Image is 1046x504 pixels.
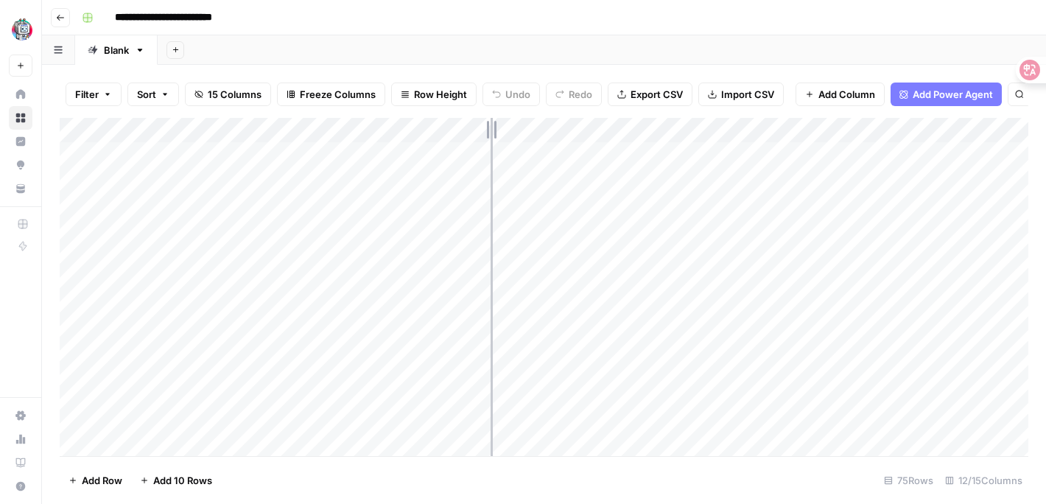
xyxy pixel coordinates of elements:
[9,177,32,200] a: Your Data
[608,83,692,106] button: Export CSV
[546,83,602,106] button: Redo
[913,87,993,102] span: Add Power Agent
[9,106,32,130] a: Browse
[82,473,122,488] span: Add Row
[9,427,32,451] a: Usage
[698,83,784,106] button: Import CSV
[9,83,32,106] a: Home
[891,83,1002,106] button: Add Power Agent
[137,87,156,102] span: Sort
[796,83,885,106] button: Add Column
[131,469,221,492] button: Add 10 Rows
[9,475,32,498] button: Help + Support
[569,87,592,102] span: Redo
[127,83,179,106] button: Sort
[9,451,32,475] a: Learning Hub
[9,17,35,43] img: DomoAI Logo
[939,469,1028,492] div: 12/15 Columns
[9,404,32,427] a: Settings
[300,87,376,102] span: Freeze Columns
[208,87,261,102] span: 15 Columns
[75,87,99,102] span: Filter
[9,130,32,153] a: Insights
[818,87,875,102] span: Add Column
[185,83,271,106] button: 15 Columns
[631,87,683,102] span: Export CSV
[9,153,32,177] a: Opportunities
[878,469,939,492] div: 75 Rows
[60,469,131,492] button: Add Row
[721,87,774,102] span: Import CSV
[104,43,129,57] div: Blank
[153,473,212,488] span: Add 10 Rows
[482,83,540,106] button: Undo
[391,83,477,106] button: Row Height
[414,87,467,102] span: Row Height
[66,83,122,106] button: Filter
[9,12,32,49] button: Workspace: DomoAI
[75,35,158,65] a: Blank
[505,87,530,102] span: Undo
[277,83,385,106] button: Freeze Columns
